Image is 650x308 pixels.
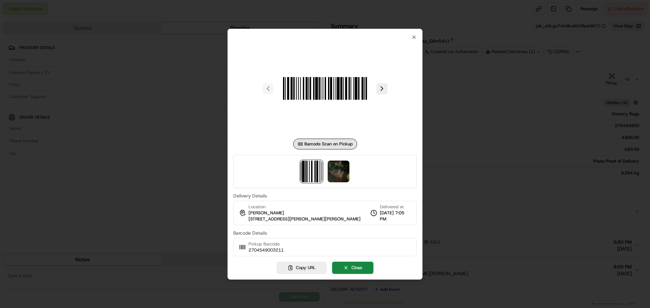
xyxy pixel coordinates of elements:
[380,210,411,222] span: [DATE] 7:05 PM
[332,262,373,274] button: Close
[328,161,349,182] img: photo_proof_of_delivery image
[380,204,411,210] span: Delivered at
[293,139,357,149] div: Barcode Scan on Pickup
[248,204,265,210] span: Location
[276,40,374,137] img: barcode_scan_on_pickup image
[248,247,284,253] span: 2704549003211
[248,216,361,222] span: [STREET_ADDRESS][PERSON_NAME][PERSON_NAME]
[248,241,284,247] span: Pickup Barcode
[277,262,327,274] button: Copy URL
[248,210,284,216] span: [PERSON_NAME]
[301,161,322,182] img: barcode_scan_on_pickup image
[233,193,417,198] label: Delivery Details
[233,231,417,235] label: Barcode Details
